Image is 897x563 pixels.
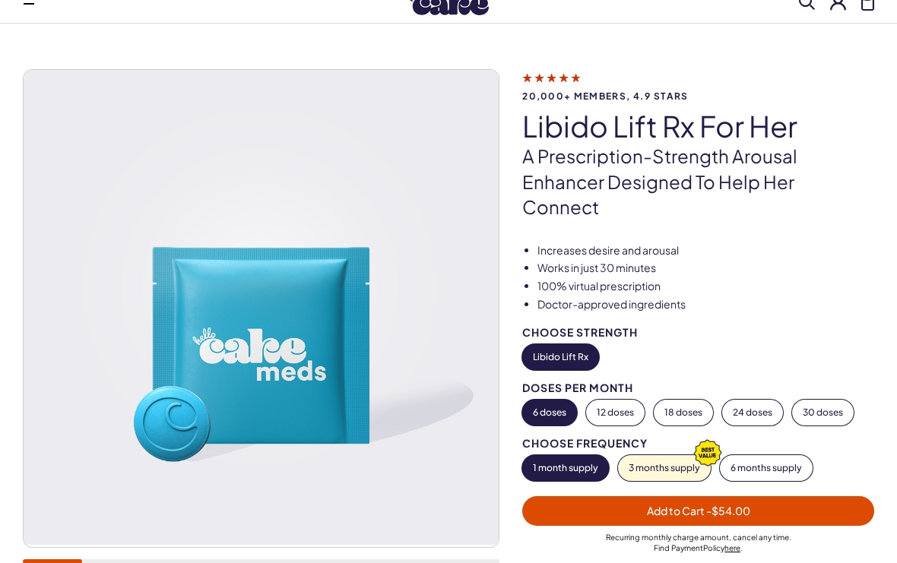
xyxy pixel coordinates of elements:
button: 24 doses [722,400,783,425]
span: Find Payment [654,543,703,552]
li: 100% virtual prescription [537,279,874,294]
li: Increases desire and arousal [537,243,874,258]
button: 6 months supply [720,455,813,481]
p: A prescription-strength arousal enhancer designed to help her connect [522,144,874,220]
a: 20,000+ members, 4.9 stars [522,71,874,101]
button: 3 months supply [618,455,711,481]
span: - $54.00 [706,504,750,517]
button: 30 doses [792,400,854,425]
h1: Libido Lift Rx For Her [522,110,874,142]
button: Libido Lift Rx [522,344,599,370]
li: Doctor-approved ingredients [537,297,874,312]
img: Libido Lift Rx For Her [24,70,499,545]
div: Recurring monthly charge amount , cancel any time. Policy . [522,532,874,553]
span: 20,000+ members, 4.9 stars [522,91,874,101]
button: 18 doses [654,400,713,425]
li: Works in just 30 minutes [537,261,874,276]
button: 1 month supply [522,455,609,481]
button: Add to Cart -$54.00 [522,496,874,526]
div: Choose Frequency [522,438,874,449]
div: Doses per Month [522,382,874,394]
span: Add to Cart [647,504,750,517]
div: Choose Strength [522,327,874,338]
button: 6 doses [522,400,577,425]
a: here [724,543,740,552]
button: 12 doses [586,400,645,425]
